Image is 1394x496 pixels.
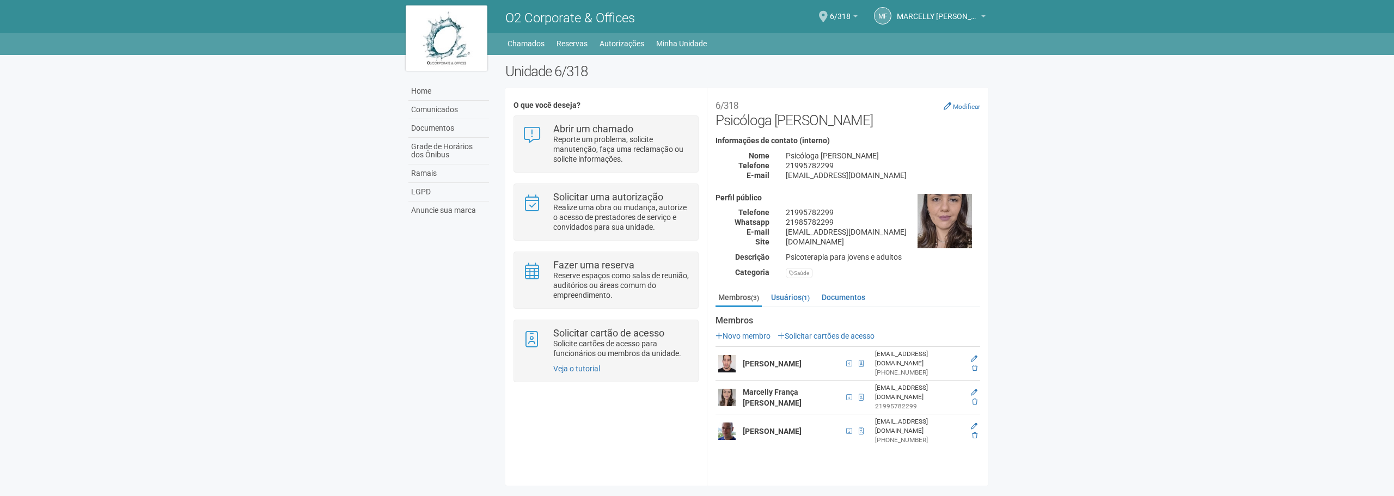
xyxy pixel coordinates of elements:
[735,268,769,277] strong: Categoria
[656,36,707,51] a: Minha Unidade
[508,36,545,51] a: Chamados
[786,268,812,278] div: Saúde
[875,402,961,411] div: 21995782299
[553,327,664,339] strong: Solicitar cartão de acesso
[553,123,633,134] strong: Abrir um chamado
[875,383,961,402] div: [EMAIL_ADDRESS][DOMAIN_NAME]
[522,328,689,358] a: Solicitar cartão de acesso Solicite cartões de acesso para funcionários ou membros da unidade.
[830,2,851,21] span: 6/318
[505,63,988,79] h2: Unidade 6/318
[972,432,977,439] a: Excluir membro
[522,192,689,232] a: Solicitar uma autorização Realize uma obra ou mudança, autorize o acesso de prestadores de serviç...
[408,119,489,138] a: Documentos
[408,183,489,201] a: LGPD
[778,207,988,217] div: 21995782299
[738,208,769,217] strong: Telefone
[843,358,855,370] span: CPF 174.918.077-47
[408,101,489,119] a: Comunicados
[747,171,769,180] strong: E-mail
[778,237,988,247] div: [DOMAIN_NAME]
[716,289,762,307] a: Membros(3)
[875,417,961,436] div: [EMAIL_ADDRESS][DOMAIN_NAME]
[778,151,988,161] div: Psicóloga [PERSON_NAME]
[735,253,769,261] strong: Descrição
[743,427,802,436] strong: [PERSON_NAME]
[755,237,769,246] strong: Site
[553,203,690,232] p: Realize uma obra ou mudança, autorize o acesso de prestadores de serviço e convidados para sua un...
[522,124,689,164] a: Abrir um chamado Reporte um problema, solicite manutenção, faça uma reclamação ou solicite inform...
[747,228,769,236] strong: E-mail
[778,170,988,180] div: [EMAIL_ADDRESS][DOMAIN_NAME]
[716,137,980,145] h4: Informações de contato (interno)
[778,161,988,170] div: 21995782299
[830,14,858,22] a: 6/318
[897,14,986,22] a: MARCELLY [PERSON_NAME]
[406,5,487,71] img: logo.jpg
[953,103,980,111] small: Modificar
[749,151,769,160] strong: Nome
[718,389,736,406] img: user.png
[716,316,980,326] strong: Membros
[971,355,977,363] a: Editar membro
[408,138,489,164] a: Grade de Horários dos Ônibus
[778,227,988,237] div: [EMAIL_ADDRESS][DOMAIN_NAME]
[874,7,891,25] a: MF
[553,364,600,373] a: Veja o tutorial
[738,161,769,170] strong: Telefone
[944,102,980,111] a: Modificar
[768,289,812,305] a: Usuários(1)
[716,194,980,202] h4: Perfil público
[778,252,988,262] div: Psicoterapia para jovens e adultos
[718,422,736,440] img: user.png
[553,259,634,271] strong: Fazer uma reserva
[505,10,635,26] span: O2 Corporate & Offices
[557,36,588,51] a: Reservas
[553,191,663,203] strong: Solicitar uma autorização
[918,194,972,248] img: business.png
[718,355,736,372] img: user.png
[819,289,868,305] a: Documentos
[408,82,489,101] a: Home
[897,2,979,21] span: MARCELLY FRANCA BRANDAO DE CARVALHO
[408,201,489,219] a: Anuncie sua marca
[513,101,698,109] h4: O que você deseja?
[522,260,689,300] a: Fazer uma reserva Reserve espaços como salas de reunião, auditórios ou áreas comum do empreendime...
[716,100,738,111] small: 6/318
[751,294,759,302] small: (3)
[855,425,867,437] span: Cartão de acesso ativo
[875,350,961,368] div: [EMAIL_ADDRESS][DOMAIN_NAME]
[843,425,855,437] span: CPF 070.241.357-78
[743,359,802,368] strong: [PERSON_NAME]
[778,332,875,340] a: Solicitar cartões de acesso
[843,391,855,403] span: CPF 098.084.607-20
[855,391,867,403] span: Cartão de acesso ativo
[971,389,977,396] a: Editar membro
[553,271,690,300] p: Reserve espaços como salas de reunião, auditórios ou áreas comum do empreendimento.
[600,36,644,51] a: Autorizações
[408,164,489,183] a: Ramais
[716,332,771,340] a: Novo membro
[778,217,988,227] div: 21985782299
[972,398,977,406] a: Excluir membro
[875,436,961,445] div: [PHONE_NUMBER]
[716,96,980,128] h2: Psicóloga [PERSON_NAME]
[802,294,810,302] small: (1)
[743,388,802,407] strong: Marcelly França [PERSON_NAME]
[855,358,867,370] span: Cartão de acesso ativo
[875,368,961,377] div: [PHONE_NUMBER]
[972,364,977,372] a: Excluir membro
[553,134,690,164] p: Reporte um problema, solicite manutenção, faça uma reclamação ou solicite informações.
[971,422,977,430] a: Editar membro
[553,339,690,358] p: Solicite cartões de acesso para funcionários ou membros da unidade.
[735,218,769,226] strong: Whatsapp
